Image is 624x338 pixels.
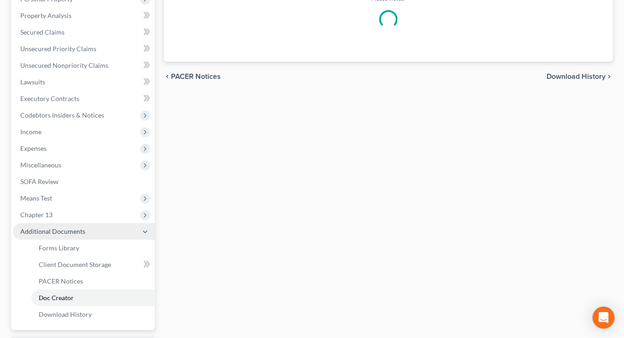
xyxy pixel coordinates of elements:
[13,90,155,107] a: Executory Contracts
[31,273,155,290] a: PACER Notices
[20,178,59,185] span: SOFA Review
[20,28,65,36] span: Secured Claims
[20,111,104,119] span: Codebtors Insiders & Notices
[13,7,155,24] a: Property Analysis
[39,277,83,285] span: PACER Notices
[39,310,92,318] span: Download History
[606,73,613,80] i: chevron_right
[13,24,155,41] a: Secured Claims
[13,74,155,90] a: Lawsuits
[20,194,52,202] span: Means Test
[20,61,108,69] span: Unsecured Nonpriority Claims
[31,306,155,323] a: Download History
[20,227,85,235] span: Additional Documents
[547,73,613,80] button: Download History chevron_right
[164,73,171,80] i: chevron_left
[39,244,79,252] span: Forms Library
[13,173,155,190] a: SOFA Review
[39,294,74,302] span: Doc Creator
[164,73,221,80] button: chevron_left PACER Notices
[31,290,155,306] a: Doc Creator
[20,128,41,136] span: Income
[20,161,61,169] span: Miscellaneous
[171,73,221,80] span: PACER Notices
[20,211,53,219] span: Chapter 13
[20,45,96,53] span: Unsecured Priority Claims
[593,307,615,329] div: Open Intercom Messenger
[31,256,155,273] a: Client Document Storage
[20,12,71,19] span: Property Analysis
[31,240,155,256] a: Forms Library
[20,78,45,86] span: Lawsuits
[547,73,606,80] span: Download History
[13,41,155,57] a: Unsecured Priority Claims
[13,57,155,74] a: Unsecured Nonpriority Claims
[20,144,47,152] span: Expenses
[20,95,79,102] span: Executory Contracts
[39,261,111,268] span: Client Document Storage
